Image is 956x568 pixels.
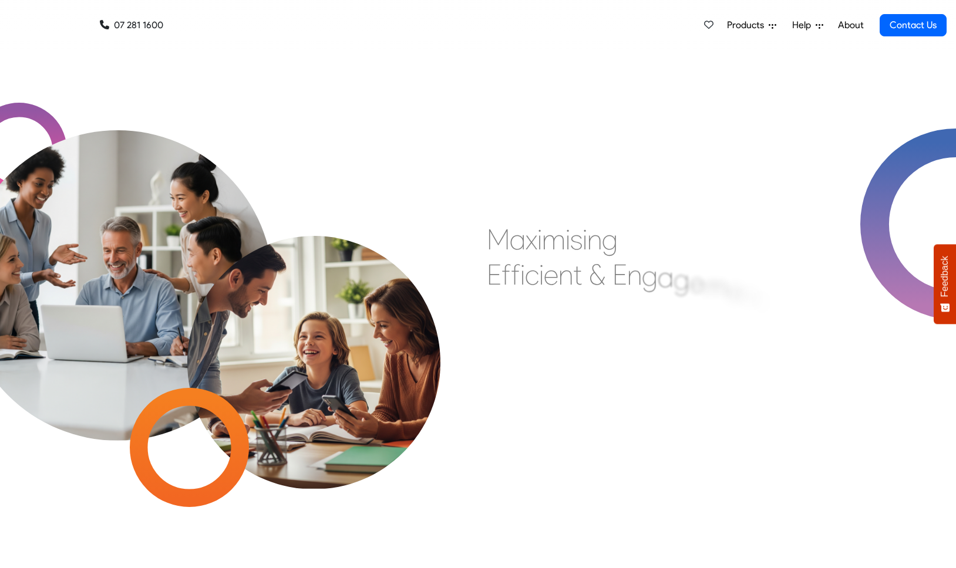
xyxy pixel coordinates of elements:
[742,278,757,313] div: n
[940,256,950,297] span: Feedback
[537,222,542,257] div: i
[689,265,704,300] div: e
[487,222,772,398] div: Maximising Efficient & Engagement, Connecting Schools, Families, and Students.
[642,258,658,293] div: g
[100,18,163,32] a: 07 281 1600
[722,13,781,37] a: Products
[501,257,511,292] div: f
[487,222,510,257] div: M
[511,257,520,292] div: f
[570,222,583,257] div: s
[934,244,956,324] button: Feedback - Show survey
[542,222,565,257] div: m
[792,18,816,32] span: Help
[487,257,501,292] div: E
[602,222,618,257] div: g
[728,272,742,307] div: e
[727,18,769,32] span: Products
[558,257,573,292] div: n
[520,257,525,292] div: i
[526,222,537,257] div: x
[539,257,544,292] div: i
[627,257,642,292] div: n
[156,173,472,489] img: parents_with_child.png
[704,268,728,303] div: m
[565,222,570,257] div: i
[573,257,582,292] div: t
[612,257,627,292] div: E
[658,259,674,295] div: a
[510,222,526,257] div: a
[834,13,867,37] a: About
[787,13,828,37] a: Help
[674,262,689,297] div: g
[583,222,587,257] div: i
[766,289,772,324] div: ,
[757,283,766,318] div: t
[880,14,947,36] a: Contact Us
[589,257,605,292] div: &
[587,222,602,257] div: n
[544,257,558,292] div: e
[525,257,539,292] div: c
